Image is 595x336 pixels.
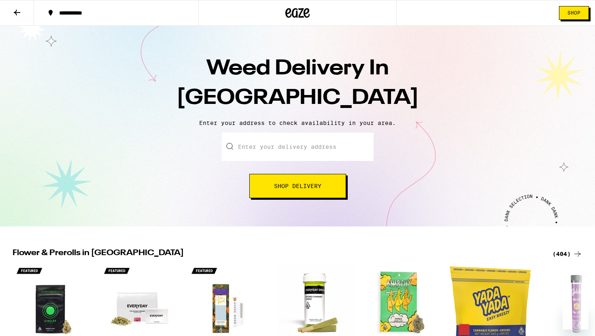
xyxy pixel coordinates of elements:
[559,6,589,20] button: Shop
[176,88,419,109] span: [GEOGRAPHIC_DATA]
[563,304,589,330] iframe: Button to launch messaging window
[249,174,346,198] button: Shop Delivery
[567,11,580,15] span: Shop
[274,183,321,189] span: Shop Delivery
[13,249,543,259] h2: Flower & Prerolls in [GEOGRAPHIC_DATA]
[8,120,587,126] p: Enter your address to check availability in your area.
[553,6,595,20] a: Shop
[222,133,374,161] input: Enter your delivery address
[552,249,582,259] a: (404)
[156,54,439,113] h1: Weed Delivery In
